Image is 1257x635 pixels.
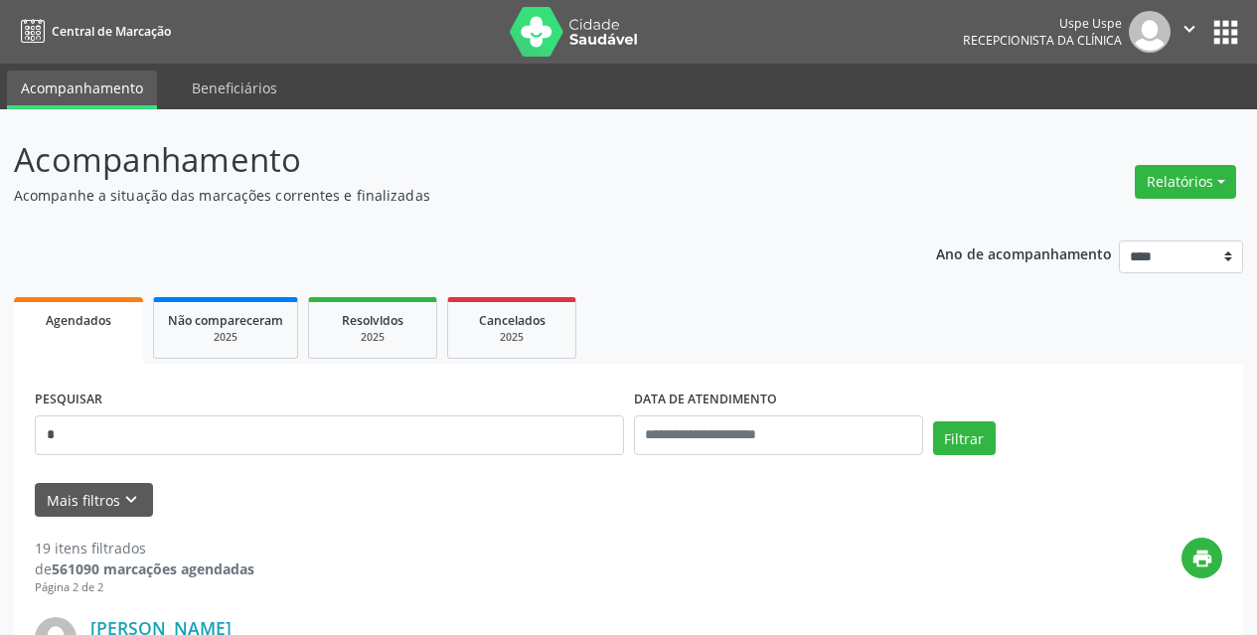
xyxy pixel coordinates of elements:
p: Acompanhe a situação das marcações correntes e finalizadas [14,185,874,206]
img: img [1129,11,1171,53]
span: Não compareceram [168,312,283,329]
button: apps [1208,15,1243,50]
div: 2025 [462,330,561,345]
button: Filtrar [933,421,996,455]
label: PESQUISAR [35,385,102,415]
div: de [35,558,254,579]
button: Relatórios [1135,165,1236,199]
div: Página 2 de 2 [35,579,254,596]
a: Acompanhamento [7,71,157,109]
i: print [1191,548,1213,569]
button: print [1181,538,1222,578]
div: 2025 [323,330,422,345]
a: Central de Marcação [14,15,171,48]
strong: 561090 marcações agendadas [52,559,254,578]
div: Uspe Uspe [963,15,1122,32]
button: Mais filtroskeyboard_arrow_down [35,483,153,518]
div: 2025 [168,330,283,345]
p: Ano de acompanhamento [936,240,1112,265]
span: Central de Marcação [52,23,171,40]
span: Agendados [46,312,111,329]
span: Recepcionista da clínica [963,32,1122,49]
button:  [1171,11,1208,53]
p: Acompanhamento [14,135,874,185]
a: Beneficiários [178,71,291,105]
label: DATA DE ATENDIMENTO [634,385,777,415]
span: Cancelados [479,312,546,329]
i:  [1178,18,1200,40]
i: keyboard_arrow_down [120,489,142,511]
span: Resolvidos [342,312,403,329]
div: 19 itens filtrados [35,538,254,558]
